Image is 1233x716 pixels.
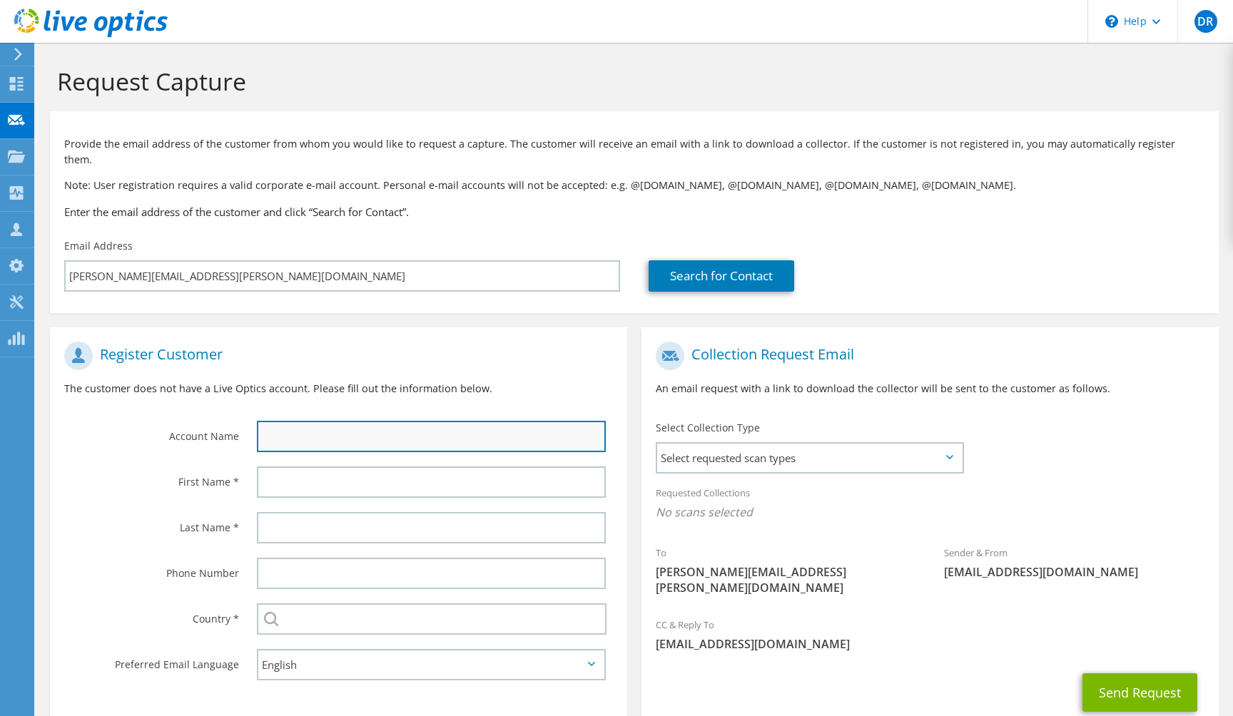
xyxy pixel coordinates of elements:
[930,538,1218,587] div: Sender & From
[657,444,963,472] span: Select requested scan types
[64,558,239,581] label: Phone Number
[649,260,794,292] a: Search for Contact
[656,564,915,595] span: [PERSON_NAME][EMAIL_ADDRESS][PERSON_NAME][DOMAIN_NAME]
[64,342,606,370] h1: Register Customer
[656,504,1204,520] span: No scans selected
[64,204,1204,220] h3: Enter the email address of the customer and click “Search for Contact”.
[64,649,239,672] label: Preferred Email Language
[656,381,1204,397] p: An email request with a link to download the collector will be sent to the customer as follows.
[64,136,1204,168] p: Provide the email address of the customer from whom you would like to request a capture. The cust...
[1082,673,1197,712] button: Send Request
[944,564,1204,580] span: [EMAIL_ADDRESS][DOMAIN_NAME]
[64,239,133,253] label: Email Address
[641,538,930,603] div: To
[64,512,239,535] label: Last Name *
[64,421,239,444] label: Account Name
[641,610,1219,659] div: CC & Reply To
[656,342,1197,370] h1: Collection Request Email
[641,478,1219,531] div: Requested Collections
[1194,10,1217,33] span: DR
[64,178,1204,193] p: Note: User registration requires a valid corporate e-mail account. Personal e-mail accounts will ...
[57,66,1204,96] h1: Request Capture
[656,636,1204,652] span: [EMAIL_ADDRESS][DOMAIN_NAME]
[64,381,613,397] p: The customer does not have a Live Optics account. Please fill out the information below.
[64,603,239,626] label: Country *
[1105,15,1118,28] svg: \n
[656,421,760,435] label: Select Collection Type
[64,466,239,489] label: First Name *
